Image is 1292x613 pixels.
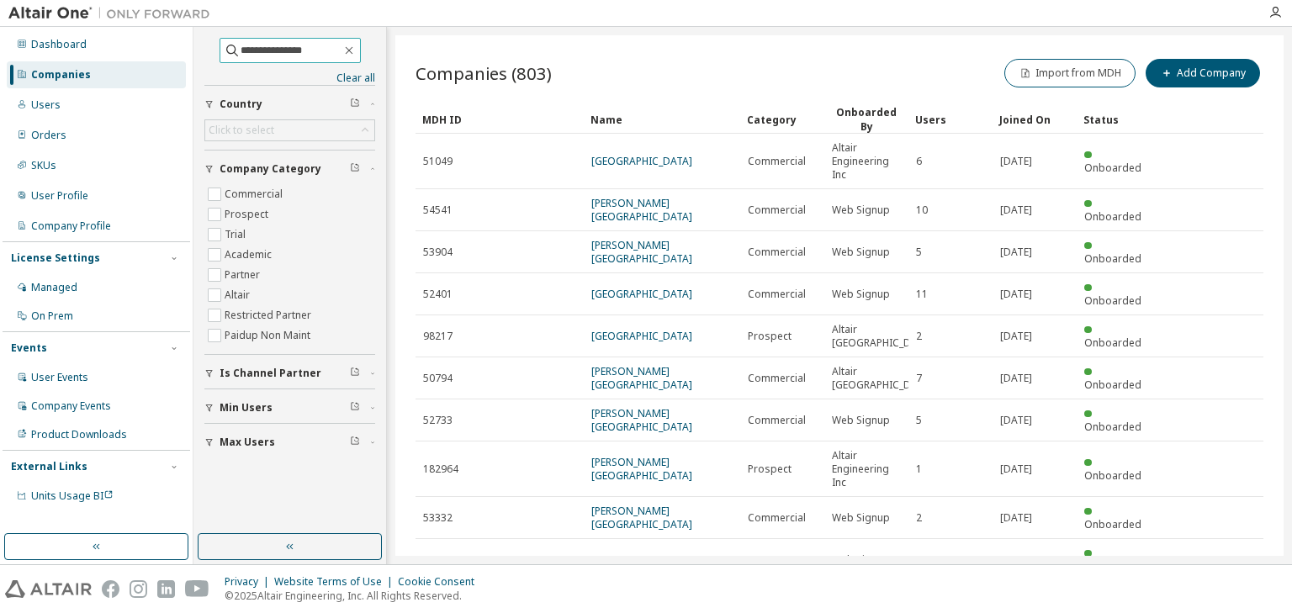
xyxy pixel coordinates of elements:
span: Onboarded [1084,378,1141,392]
img: Altair One [8,5,219,22]
div: Status [1083,106,1154,133]
span: [DATE] [1000,372,1032,385]
div: Users [915,106,986,133]
span: Prospect [748,462,792,476]
span: [DATE] [1000,155,1032,168]
label: Commercial [225,184,286,204]
img: altair_logo.svg [5,580,92,598]
span: 53904 [423,246,453,259]
span: 10 [916,203,928,217]
span: Onboarded [1084,161,1141,175]
span: 52733 [423,414,453,427]
div: Privacy [225,575,274,589]
span: Onboarded [1084,251,1141,266]
span: Onboarded [1084,420,1141,434]
span: Commercial [748,414,806,427]
a: Clear all [204,71,375,85]
a: [PERSON_NAME][GEOGRAPHIC_DATA] [591,196,692,224]
div: User Events [31,371,88,384]
span: 98217 [423,330,453,343]
div: Companies [31,68,91,82]
button: Country [204,86,375,123]
span: Onboarded [1084,209,1141,224]
span: 2 [916,511,922,525]
span: Onboarded [1084,517,1141,531]
span: [DATE] [1000,414,1032,427]
span: 7 [916,372,922,385]
div: External Links [11,460,87,473]
span: Clear filter [350,162,360,176]
span: Altair Engineering Inc [832,449,901,489]
span: 11 [916,288,928,301]
img: facebook.svg [102,580,119,598]
div: Product Downloads [31,428,127,441]
span: [DATE] [1000,288,1032,301]
label: Restricted Partner [225,305,315,325]
span: Clear filter [350,98,360,111]
span: 54541 [423,203,453,217]
a: [GEOGRAPHIC_DATA] [591,552,692,567]
div: Category [747,106,818,133]
a: [PERSON_NAME][GEOGRAPHIC_DATA] [591,455,692,483]
label: Paidup Non Maint [225,325,314,346]
p: © 2025 Altair Engineering, Inc. All Rights Reserved. [225,589,484,603]
span: Min Users [220,401,273,415]
span: Clear filter [350,401,360,415]
span: [DATE] [1000,462,1032,476]
img: youtube.svg [185,580,209,598]
a: [GEOGRAPHIC_DATA] [591,154,692,168]
div: Users [31,98,61,112]
img: linkedin.svg [157,580,175,598]
div: Company Profile [31,219,111,233]
span: [DATE] [1000,330,1032,343]
label: Prospect [225,204,272,225]
div: License Settings [11,251,100,265]
span: Altair [GEOGRAPHIC_DATA] [832,323,933,350]
a: [PERSON_NAME][GEOGRAPHIC_DATA] [591,504,692,531]
span: 6 [916,155,922,168]
span: 61035 [423,553,453,567]
span: Onboarded [1084,293,1141,308]
div: Website Terms of Use [274,575,398,589]
div: MDH ID [422,106,577,133]
div: Managed [31,281,77,294]
span: Prospect [748,330,792,343]
div: Dashboard [31,38,87,51]
button: Import from MDH [1004,59,1136,87]
span: Web Signup [832,203,890,217]
span: Commercial [748,155,806,168]
span: Altair Engineering Inc [832,141,901,182]
span: Web Signup [832,511,890,525]
span: Clear filter [350,436,360,449]
button: Max Users [204,424,375,461]
div: On Prem [31,309,73,323]
button: Min Users [204,389,375,426]
span: [DATE] [1000,246,1032,259]
label: Trial [225,225,249,245]
label: Altair [225,285,253,305]
span: 52401 [423,288,453,301]
a: [PERSON_NAME][GEOGRAPHIC_DATA] [591,364,692,392]
span: [DATE] [1000,511,1032,525]
a: [GEOGRAPHIC_DATA] [591,329,692,343]
span: Onboarded [1084,336,1141,350]
span: Companies (803) [416,61,552,85]
span: Max Users [220,436,275,449]
img: instagram.svg [130,580,147,598]
span: 53332 [423,511,453,525]
span: Clear filter [350,367,360,380]
div: Click to select [209,124,274,137]
div: Cookie Consent [398,575,484,589]
span: Web Signup [832,246,890,259]
span: 1 [916,462,922,476]
span: 5 [916,246,922,259]
a: [PERSON_NAME][GEOGRAPHIC_DATA] [591,238,692,266]
span: Onboarded [1084,468,1141,483]
span: [DATE] [1000,553,1032,567]
div: Onboarded By [831,105,902,134]
span: Units Usage BI [31,489,114,503]
div: Orders [31,129,66,142]
span: Commercial [748,203,806,217]
span: Country [220,98,262,111]
div: Events [11,341,47,355]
